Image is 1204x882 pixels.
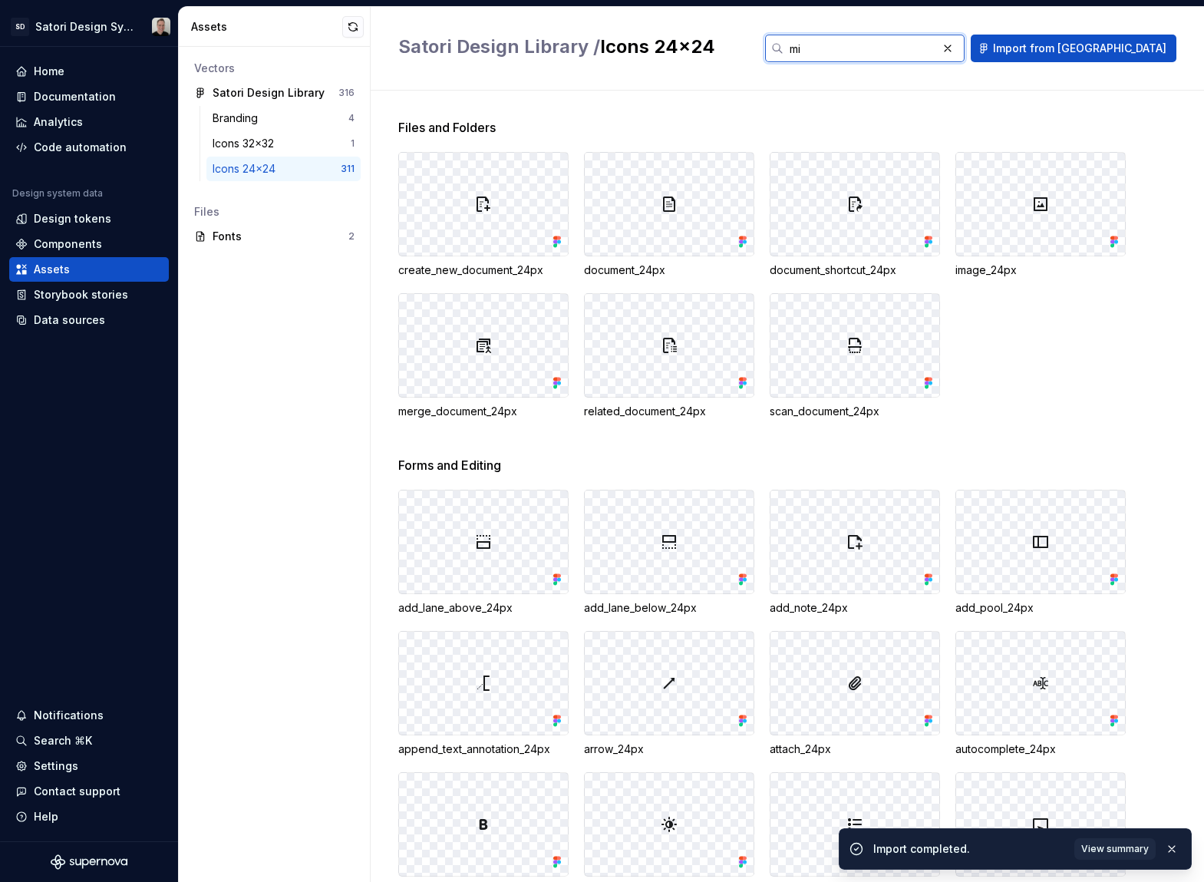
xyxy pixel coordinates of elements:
div: Storybook stories [34,287,128,302]
button: Notifications [9,703,169,728]
a: Icons 32x321 [206,131,361,156]
div: create_new_document_24px [398,263,569,278]
div: 311 [341,163,355,175]
div: document_shortcut_24px [770,263,940,278]
div: Import completed. [873,841,1065,857]
h2: Icons 24x24 [398,35,747,59]
div: document_24px [584,263,754,278]
button: Search ⌘K [9,728,169,753]
div: autocomplete_24px [955,742,1126,757]
a: Storybook stories [9,282,169,307]
div: Satori Design Library [213,85,325,101]
div: Documentation [34,89,116,104]
a: Settings [9,754,169,778]
div: Satori Design System [35,19,134,35]
div: add_note_24px [770,600,940,616]
a: Design tokens [9,206,169,231]
div: attach_24px [770,742,940,757]
a: Fonts2 [188,224,361,249]
span: Files and Folders [398,118,496,137]
span: Forms and Editing [398,456,501,474]
div: 1 [351,137,355,150]
div: append_text_annotation_24px [398,742,569,757]
button: View summary [1074,838,1156,860]
div: Vectors [194,61,355,76]
div: Settings [34,758,78,774]
div: Notifications [34,708,104,723]
a: Analytics [9,110,169,134]
div: Design tokens [34,211,111,226]
span: View summary [1081,843,1149,855]
div: add_pool_24px [955,600,1126,616]
button: Contact support [9,779,169,804]
a: Satori Design Library316 [188,81,361,105]
div: merge_document_24px [398,404,569,419]
span: Satori Design Library / [398,35,600,58]
div: Assets [34,262,70,277]
a: Documentation [9,84,169,109]
svg: Supernova Logo [51,854,127,870]
button: SDSatori Design SystemAlan Gornick [3,10,175,43]
div: Branding [213,111,264,126]
div: Icons 32x32 [213,136,280,151]
div: add_lane_above_24px [398,600,569,616]
a: Icons 24x24311 [206,157,361,181]
div: SD [11,18,29,36]
div: Design system data [12,187,103,200]
div: image_24px [955,263,1126,278]
div: Fonts [213,229,348,244]
div: 4 [348,112,355,124]
button: Help [9,804,169,829]
a: Assets [9,257,169,282]
div: Data sources [34,312,105,328]
a: Data sources [9,308,169,332]
div: 316 [338,87,355,99]
div: Help [34,809,58,824]
a: Components [9,232,169,256]
div: Components [34,236,102,252]
div: Search ⌘K [34,733,92,748]
a: Branding4 [206,106,361,130]
div: Analytics [34,114,83,130]
a: Home [9,59,169,84]
div: Home [34,64,64,79]
a: Code automation [9,135,169,160]
div: add_lane_below_24px [584,600,754,616]
div: 2 [348,230,355,243]
div: Assets [191,19,342,35]
div: Code automation [34,140,127,155]
div: arrow_24px [584,742,754,757]
button: Import from [GEOGRAPHIC_DATA] [971,35,1176,62]
div: scan_document_24px [770,404,940,419]
input: Search in assets... [783,35,937,62]
div: Contact support [34,784,120,799]
span: Import from [GEOGRAPHIC_DATA] [993,41,1166,56]
div: Files [194,204,355,220]
div: related_document_24px [584,404,754,419]
div: Icons 24x24 [213,161,282,177]
img: Alan Gornick [152,18,170,36]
